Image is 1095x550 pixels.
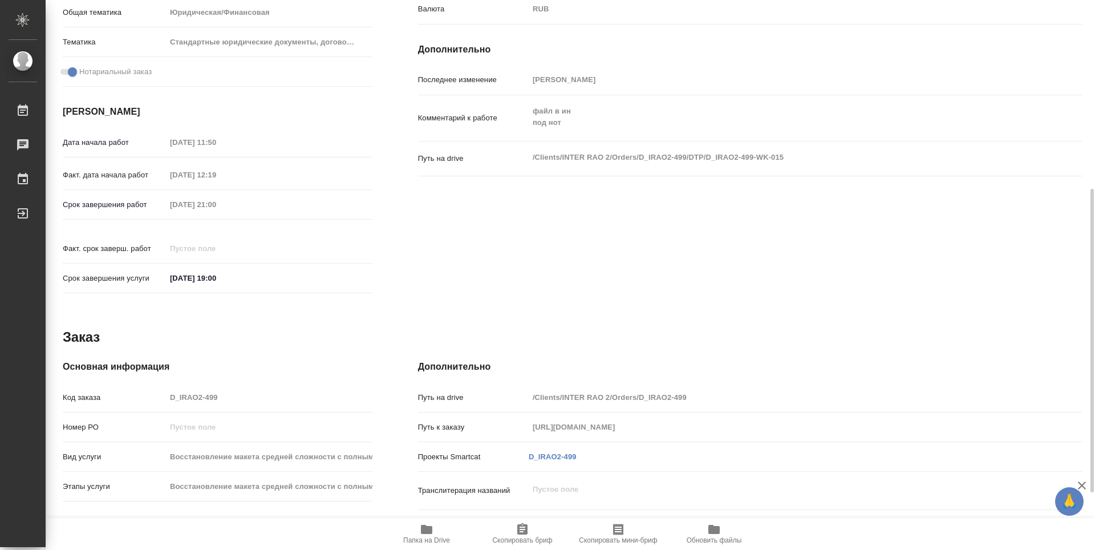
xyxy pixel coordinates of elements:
p: Дата начала работ [63,137,166,148]
p: Код заказа [63,392,166,403]
span: Обновить файлы [687,536,742,544]
input: Пустое поле [166,167,266,183]
button: Обновить файлы [666,518,762,550]
p: Срок завершения работ [63,199,166,211]
input: Пустое поле [529,71,1027,88]
p: Валюта [418,3,529,15]
p: Комментарий к работе [418,112,529,124]
textarea: /Clients/INTER RAO 2/Orders/D_IRAO2-499/DTP/D_IRAO2-499-WK-015 [529,148,1027,167]
input: Пустое поле [529,389,1027,406]
h4: Основная информация [63,360,372,374]
h4: Дополнительно [418,43,1082,56]
input: Пустое поле [166,389,372,406]
p: Тематика [63,37,166,48]
div: Стандартные юридические документы, договоры, уставы [166,33,372,52]
input: Пустое поле [166,448,372,465]
p: Номер РО [63,422,166,433]
input: Пустое поле [166,478,372,495]
input: Пустое поле [166,419,372,435]
p: Путь на drive [418,153,529,164]
p: Общая тематика [63,7,166,18]
p: Срок завершения услуги [63,273,166,284]
h2: Заказ [63,328,100,346]
p: Вид услуги [63,451,166,463]
span: Нотариальный заказ [79,66,152,78]
p: Проекты Smartcat [418,451,529,463]
p: Факт. дата начала работ [63,169,166,181]
p: Этапы услуги [63,481,166,492]
p: Путь на drive [418,392,529,403]
span: 🙏 [1060,490,1079,513]
p: Путь к заказу [418,422,529,433]
input: Пустое поле [529,419,1027,435]
h4: Дополнительно [418,360,1082,374]
span: Скопировать мини-бриф [579,536,657,544]
button: Папка на Drive [379,518,474,550]
div: Юридическая/Финансовая [166,3,372,22]
textarea: файл в ин под нот [529,102,1027,132]
button: Скопировать мини-бриф [570,518,666,550]
h4: [PERSON_NAME] [63,105,372,119]
p: Факт. срок заверш. работ [63,243,166,254]
input: Пустое поле [166,134,266,151]
p: Последнее изменение [418,74,529,86]
input: Пустое поле [166,240,266,257]
span: Скопировать бриф [492,536,552,544]
button: 🙏 [1055,487,1084,516]
button: Скопировать бриф [474,518,570,550]
input: Пустое поле [166,196,266,213]
input: ✎ Введи что-нибудь [166,270,266,286]
a: D_IRAO2-499 [529,452,577,461]
p: Транслитерация названий [418,485,529,496]
span: Папка на Drive [403,536,450,544]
